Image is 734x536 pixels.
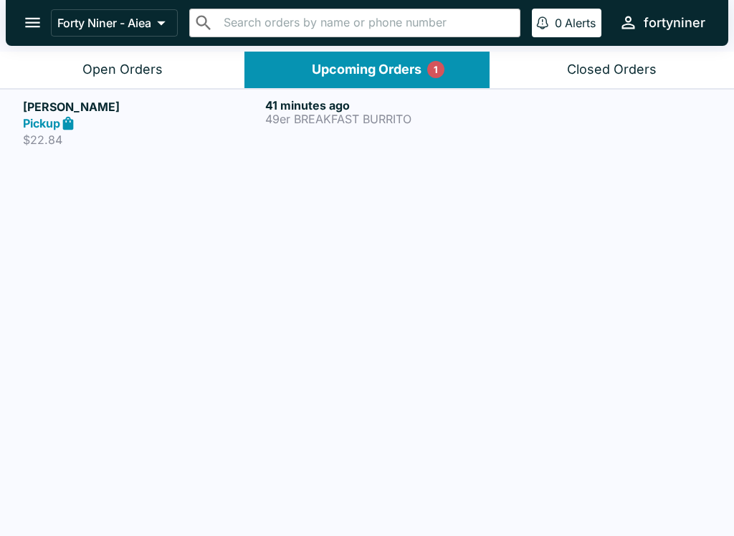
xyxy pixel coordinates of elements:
p: 0 [555,16,562,30]
h6: 41 minutes ago [265,98,502,113]
p: Forty Niner - Aiea [57,16,151,30]
p: Alerts [565,16,596,30]
button: open drawer [14,4,51,41]
div: Open Orders [82,62,163,78]
p: 49er BREAKFAST BURRITO [265,113,502,125]
strong: Pickup [23,116,60,130]
div: fortyniner [644,14,705,32]
p: $22.84 [23,133,259,147]
h5: [PERSON_NAME] [23,98,259,115]
div: Upcoming Orders [312,62,421,78]
div: Closed Orders [567,62,657,78]
button: Forty Niner - Aiea [51,9,178,37]
button: fortyniner [613,7,711,38]
p: 1 [434,62,438,77]
input: Search orders by name or phone number [219,13,514,33]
